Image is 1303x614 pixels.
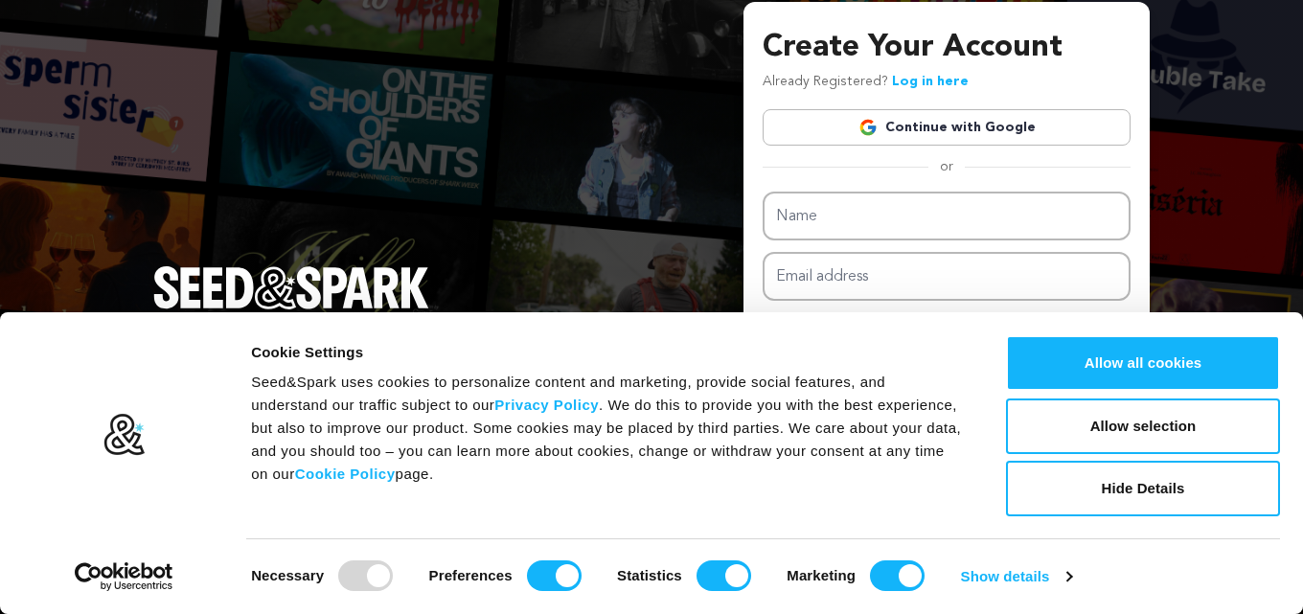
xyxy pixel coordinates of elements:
div: Cookie Settings [251,341,963,364]
button: Hide Details [1006,461,1280,516]
a: Continue with Google [763,109,1131,146]
button: Allow selection [1006,398,1280,454]
a: Seed&Spark Homepage [153,266,429,347]
strong: Statistics [617,567,682,583]
a: Privacy Policy [494,397,599,413]
a: Log in here [892,75,969,88]
strong: Preferences [429,567,513,583]
h3: Create Your Account [763,25,1131,71]
div: Seed&Spark uses cookies to personalize content and marketing, provide social features, and unders... [251,371,963,486]
span: or [928,157,965,176]
strong: Necessary [251,567,324,583]
input: Name [763,192,1131,240]
button: Allow all cookies [1006,335,1280,391]
img: Seed&Spark Logo [153,266,429,308]
input: Email address [763,252,1131,301]
legend: Consent Selection [250,553,251,554]
img: Google logo [858,118,878,137]
p: Already Registered? [763,71,969,94]
img: logo [103,413,146,457]
strong: Marketing [787,567,856,583]
a: Usercentrics Cookiebot - opens in a new window [40,562,208,591]
a: Show details [961,562,1072,591]
a: Cookie Policy [295,466,396,482]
